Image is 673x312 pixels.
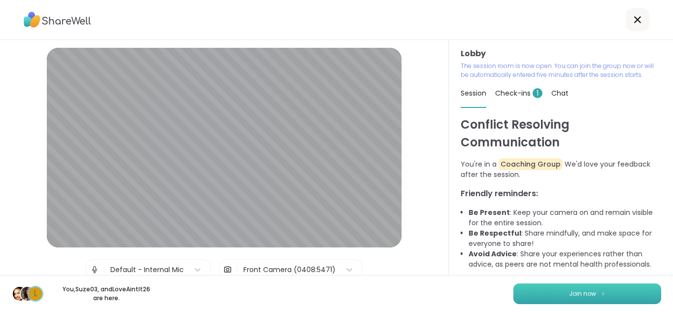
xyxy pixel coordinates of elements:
[469,249,517,259] b: Avoid Advice
[243,265,336,275] div: Front Camera (0408:5471)
[24,8,91,31] img: ShareWell Logo
[469,228,661,249] li: : Share mindfully, and make space for everyone to share!
[51,285,162,303] p: You, Suze03 , and LoveAintIt26 are here.
[469,208,661,228] li: : Keep your camera on and remain visible for the entire session.
[469,249,661,270] li: : Share your experiences rather than advice, as peers are not mental health professionals.
[569,289,596,298] span: Join now
[461,48,661,60] h3: Lobby
[469,208,510,217] b: Be Present
[34,287,37,300] span: L
[495,88,542,98] span: Check-ins
[513,283,661,304] button: Join now
[461,188,661,200] h3: Friendly reminders:
[103,260,105,279] span: |
[469,228,521,238] b: Be Respectful
[236,260,238,279] span: |
[461,62,661,79] p: The session room is now open. You can join the group now or will be automatically entered five mi...
[21,287,34,301] img: Suze03
[600,291,606,296] img: ShareWell Logomark
[461,88,486,98] span: Session
[461,116,661,151] h1: Conflict Resolving Communication
[13,287,27,301] img: Angela227
[551,88,569,98] span: Chat
[90,260,99,279] img: Microphone
[223,260,232,279] img: Camera
[110,265,184,275] div: Default - Internal Mic
[461,159,661,180] p: You're in a We'd love your feedback after the session.
[533,88,542,98] span: 1
[499,158,563,170] span: Coaching Group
